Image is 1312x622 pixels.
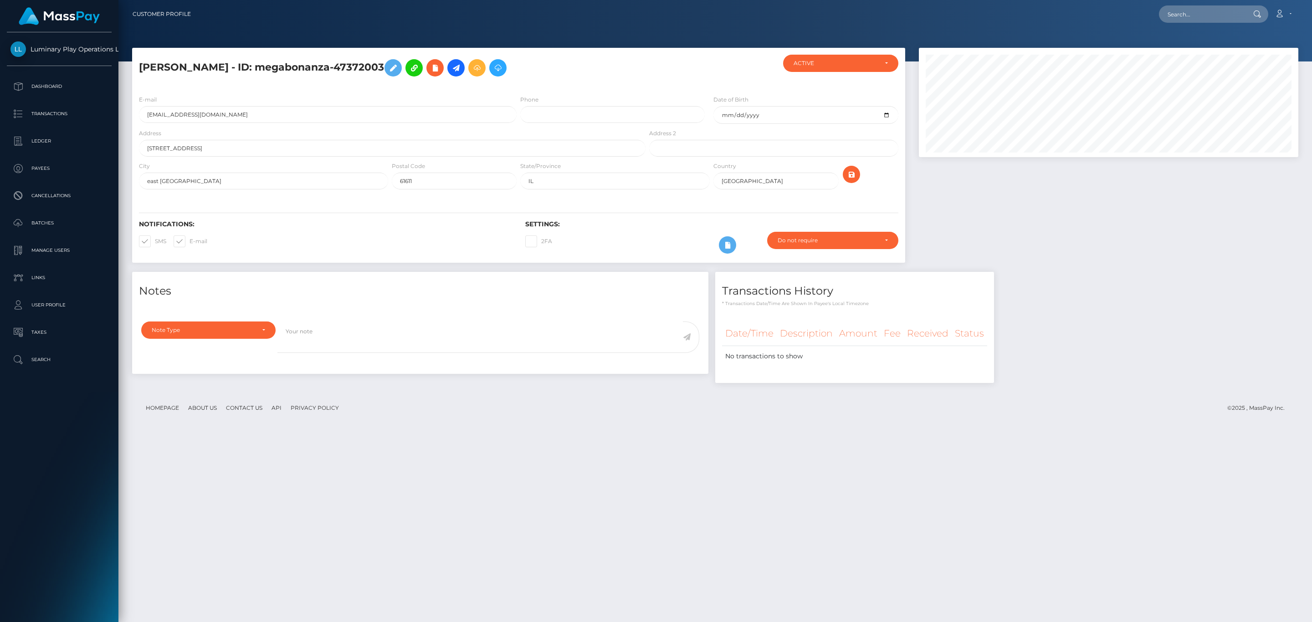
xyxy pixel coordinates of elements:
a: Search [7,348,112,371]
label: SMS [139,235,166,247]
label: State/Province [520,162,561,170]
p: Cancellations [10,189,108,203]
a: Homepage [142,401,183,415]
p: Ledger [10,134,108,148]
th: Amount [836,321,881,346]
p: Search [10,353,108,367]
th: Date/Time [722,321,777,346]
button: Note Type [141,321,276,339]
div: © 2025 , MassPay Inc. [1227,403,1291,413]
label: Date of Birth [713,96,748,104]
label: Address 2 [649,129,676,138]
th: Fee [881,321,904,346]
p: Transactions [10,107,108,121]
button: Do not require [767,232,898,249]
img: Luminary Play Operations Limited [10,41,26,57]
a: User Profile [7,294,112,316]
label: Phone [520,96,538,104]
a: Ledger [7,130,112,153]
div: Note Type [152,326,255,334]
label: City [139,162,150,170]
p: Links [10,271,108,285]
h4: Transactions History [722,283,987,299]
label: Postal Code [392,162,425,170]
p: Dashboard [10,80,108,93]
h5: [PERSON_NAME] - ID: megabonanza-47372003 [139,55,641,81]
th: Status [952,321,987,346]
p: Batches [10,216,108,230]
a: Initiate Payout [447,59,465,76]
label: Country [713,162,736,170]
label: E-mail [174,235,207,247]
button: ACTIVE [783,55,898,72]
a: API [268,401,285,415]
a: Batches [7,212,112,235]
label: 2FA [525,235,552,247]
p: User Profile [10,298,108,312]
p: * Transactions date/time are shown in payee's local timezone [722,300,987,307]
a: Links [7,266,112,289]
a: Dashboard [7,75,112,98]
a: About Us [184,401,220,415]
label: Address [139,129,161,138]
a: Privacy Policy [287,401,343,415]
p: Payees [10,162,108,175]
span: Luminary Play Operations Limited [7,45,112,53]
a: Manage Users [7,239,112,262]
img: MassPay Logo [19,7,100,25]
label: E-mail [139,96,157,104]
p: Taxes [10,326,108,339]
div: ACTIVE [794,60,877,67]
input: Search... [1159,5,1245,23]
th: Description [777,321,836,346]
th: Received [904,321,952,346]
a: Contact Us [222,401,266,415]
h6: Notifications: [139,220,512,228]
h6: Settings: [525,220,898,228]
a: Customer Profile [133,5,191,24]
h4: Notes [139,283,702,299]
a: Payees [7,157,112,180]
a: Transactions [7,102,112,125]
td: No transactions to show [722,346,987,367]
div: Do not require [778,237,877,244]
a: Taxes [7,321,112,344]
a: Cancellations [7,184,112,207]
p: Manage Users [10,244,108,257]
